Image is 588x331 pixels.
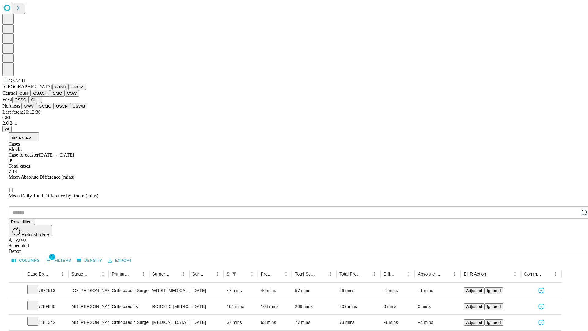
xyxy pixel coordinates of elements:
button: GWV [21,103,36,109]
div: 46 mins [261,283,289,299]
div: 7789886 [27,299,66,314]
span: Adjusted [466,320,482,325]
button: Sort [396,270,405,278]
button: GBH [17,90,31,97]
div: ROBOTIC [MEDICAL_DATA] KNEE TOTAL [152,299,186,314]
button: Menu [326,270,335,278]
div: Surgeon Name [72,272,89,276]
div: WRIST [MEDICAL_DATA] SURGERY RELEASE TRANSVERSE [MEDICAL_DATA] LIGAMENT [152,283,186,299]
button: Ignored [484,287,503,294]
span: [DATE] - [DATE] [39,152,74,158]
button: GJSH [52,84,68,90]
button: Menu [139,270,148,278]
button: Sort [442,270,450,278]
button: Expand [12,318,21,328]
button: Menu [248,270,256,278]
div: MD [PERSON_NAME] [72,315,106,330]
button: Sort [50,270,58,278]
div: Predicted In Room Duration [261,272,273,276]
span: Central [2,90,17,96]
div: 56 mins [339,283,378,299]
button: Sort [543,270,551,278]
button: Sort [130,270,139,278]
button: GSWB [70,103,88,109]
div: EHR Action [464,272,486,276]
span: West [2,97,12,102]
span: Mean Absolute Difference (mins) [9,174,74,180]
button: Menu [58,270,67,278]
button: Adjusted [464,319,484,326]
button: @ [2,126,12,132]
button: Sort [362,270,370,278]
div: 8181342 [27,315,66,330]
button: OSW [65,90,79,97]
div: Orthopaedic Surgery [112,315,146,330]
button: Menu [370,270,379,278]
span: Ignored [487,320,501,325]
div: 209 mins [295,299,333,314]
span: Adjusted [466,304,482,309]
button: Menu [511,270,519,278]
button: Sort [171,270,179,278]
span: 7.19 [9,169,17,174]
button: Table View [9,132,39,141]
button: Expand [12,286,21,296]
button: Adjusted [464,303,484,310]
div: Scheduled In Room Duration [227,272,229,276]
div: Orthopaedics [112,299,146,314]
button: Menu [450,270,459,278]
button: Menu [282,270,290,278]
div: Surgery Name [152,272,170,276]
span: Adjusted [466,288,482,293]
button: Ignored [484,303,503,310]
div: [DATE] [192,315,221,330]
span: Reset filters [11,219,32,224]
span: Ignored [487,304,501,309]
button: Show filters [230,270,239,278]
div: DO [PERSON_NAME] [PERSON_NAME] Do [72,283,106,299]
div: Orthopaedic Surgery [112,283,146,299]
button: Reset filters [9,219,35,225]
div: GEI [2,115,586,120]
button: Ignored [484,319,503,326]
div: +1 mins [418,283,458,299]
button: Menu [213,270,222,278]
div: [MEDICAL_DATA] LEG,KNEE, ANKLE DEEP [152,315,186,330]
button: Show filters [44,256,73,265]
div: 164 mins [261,299,289,314]
span: Last fetch: 20:12:30 [2,109,41,115]
button: Menu [99,270,107,278]
div: 73 mins [339,315,378,330]
div: 57 mins [295,283,333,299]
button: Density [75,256,104,265]
button: Menu [551,270,560,278]
button: Select columns [10,256,41,265]
div: Total Predicted Duration [339,272,361,276]
button: Sort [205,270,213,278]
div: 164 mins [227,299,255,314]
button: Menu [179,270,188,278]
span: Table View [11,136,31,140]
div: 0 mins [418,299,458,314]
span: 11 [9,188,13,193]
button: Sort [90,270,99,278]
div: 1 active filter [230,270,239,278]
button: Sort [487,270,495,278]
button: Sort [239,270,248,278]
button: Sort [273,270,282,278]
span: Northeast [2,103,21,108]
span: GSACH [9,78,25,83]
div: 67 mins [227,315,255,330]
button: Adjusted [464,287,484,294]
div: Absolute Difference [418,272,441,276]
div: -4 mins [383,315,412,330]
span: 99 [9,158,13,163]
span: Mean Daily Total Difference by Room (mins) [9,193,98,198]
div: Difference [383,272,395,276]
div: Total Scheduled Duration [295,272,317,276]
button: Refresh data [9,225,52,237]
button: Export [106,256,134,265]
div: MD [PERSON_NAME] [72,299,106,314]
button: GLH [28,97,42,103]
div: +4 mins [418,315,458,330]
